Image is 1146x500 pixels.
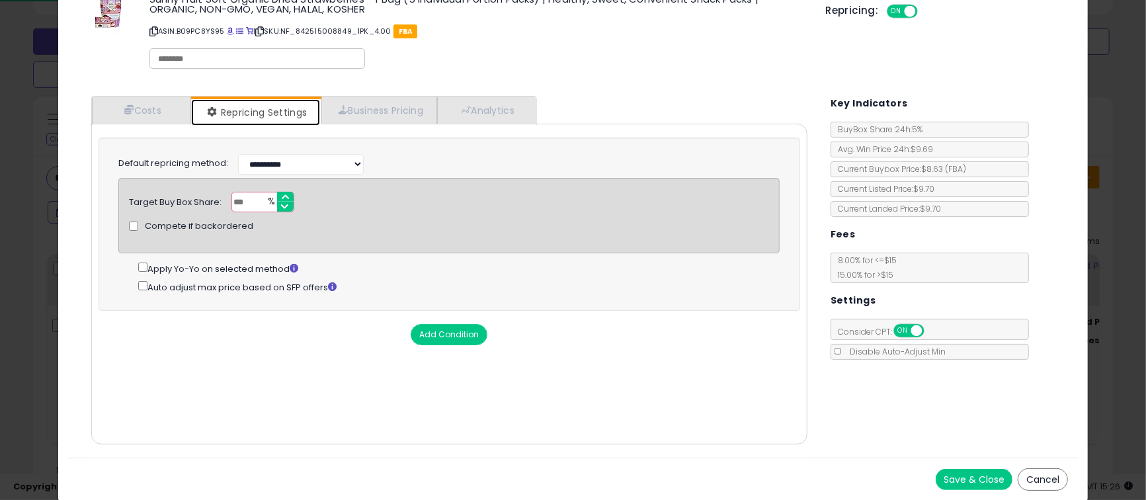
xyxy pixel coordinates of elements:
span: Current Landed Price: $9.70 [831,203,941,214]
a: BuyBox page [227,26,234,36]
a: Business Pricing [321,97,437,124]
span: Compete if backordered [145,220,253,233]
span: 8.00 % for <= $15 [831,255,897,280]
button: Add Condition [411,324,487,345]
span: OFF [922,325,943,337]
a: Repricing Settings [191,99,321,126]
span: BuyBox Share 24h: 5% [831,124,922,135]
button: Cancel [1018,468,1068,491]
label: Default repricing method: [118,157,228,170]
span: Consider CPT: [831,326,942,337]
span: OFF [915,6,936,17]
h5: Settings [831,292,876,309]
p: ASIN: B09PC8YS95 | SKU: NF_842515008849_1PK_4.00 [149,21,806,42]
div: Target Buy Box Share: [129,192,222,209]
span: FBA [393,24,418,38]
a: Costs [92,97,191,124]
a: All offer listings [236,26,243,36]
span: ON [888,6,905,17]
div: Auto adjust max price based on SFP offers [138,278,780,294]
span: Avg. Win Price 24h: $9.69 [831,144,933,155]
span: ON [895,325,911,337]
span: % [260,192,281,212]
h5: Key Indicators [831,95,908,112]
span: Disable Auto-Adjust Min [843,346,946,357]
span: Current Buybox Price: [831,163,966,175]
h5: Fees [831,226,856,243]
span: Current Listed Price: $9.70 [831,183,934,194]
span: 15.00 % for > $15 [831,269,893,280]
div: Apply Yo-Yo on selected method [138,260,780,276]
a: Analytics [437,97,535,124]
h5: Repricing: [825,5,878,16]
a: Your listing only [246,26,253,36]
span: $8.63 [921,163,966,175]
span: ( FBA ) [945,163,966,175]
button: Save & Close [936,469,1012,490]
